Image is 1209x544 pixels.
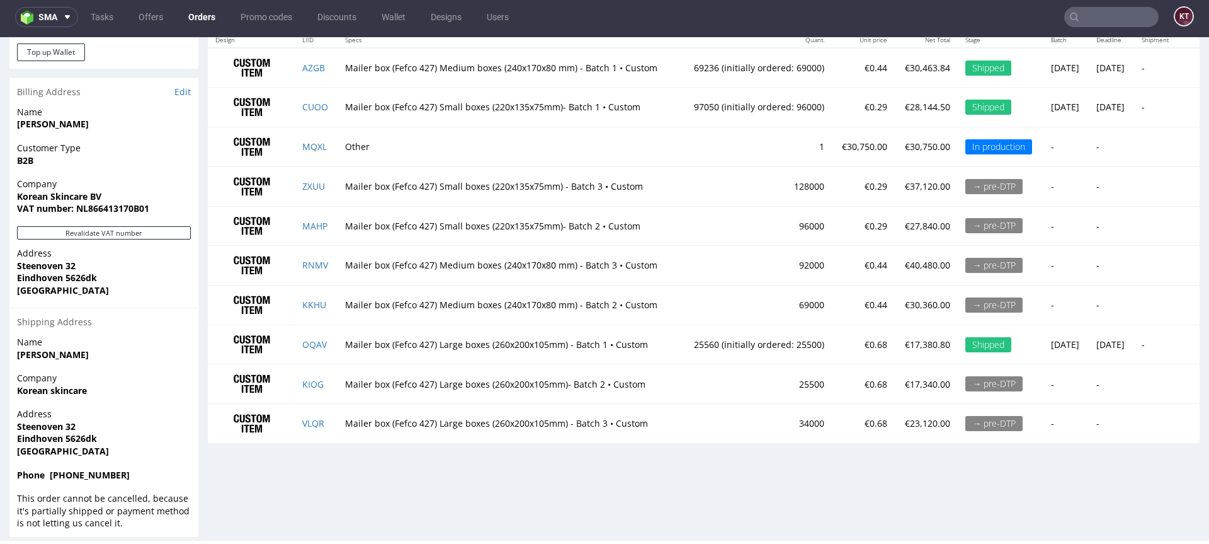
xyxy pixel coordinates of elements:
[17,347,87,359] strong: Korean skincare
[302,183,327,195] a: MAHP
[1043,129,1089,169] td: -
[233,7,300,27] a: Promo codes
[902,183,950,195] p: €27,840.00
[83,7,121,27] a: Tasks
[1043,248,1089,288] td: -
[679,209,831,248] td: 92000
[174,49,191,61] a: Edit
[17,383,76,395] strong: Steenoven 32
[1089,367,1134,406] td: -
[338,327,679,367] td: Mailer box (Fefco 427) Large boxes (260x200x105mm)- Batch 2 • Custom
[374,7,413,27] a: Wallet
[220,134,283,165] img: ico-item-custom-a8f9c3db6a5631ce2f509e228e8b95abde266dc4376634de7b166047de09ff05.png
[965,102,1032,117] div: In production
[1089,287,1134,327] td: [DATE]
[965,339,1023,354] div: → pre-DTP
[1175,8,1193,25] figcaption: KT
[302,301,327,313] a: OQAV
[679,327,831,367] td: 25500
[1043,169,1089,209] td: -
[1089,327,1134,367] td: -
[679,287,831,327] td: 25560 (initially ordered: 25500)
[679,129,831,169] td: 128000
[965,379,1023,394] div: → pre-DTP
[220,54,283,86] img: ico-item-custom-a8f9c3db6a5631ce2f509e228e8b95abde266dc4376634de7b166047de09ff05.png
[423,7,469,27] a: Designs
[965,260,1023,275] div: → pre-DTP
[17,189,191,202] button: Revalidate VAT number
[965,23,1011,38] div: Shipped
[338,50,679,90] td: Mailer box (Fefco 427) Small boxes (220x135x75mm)- Batch 1 • Custom
[17,299,191,311] span: Name
[1043,209,1089,248] td: -
[310,7,364,27] a: Discounts
[832,367,895,406] td: €0.68
[1089,169,1134,209] td: -
[832,129,895,169] td: €0.29
[17,81,89,93] strong: [PERSON_NAME]
[902,341,950,354] p: €17,340.00
[338,248,679,288] td: Mailer box (Fefco 427) Medium boxes (240x170x80 mm) - Batch 2 • Custom
[17,117,33,129] strong: B2B
[338,169,679,209] td: Mailer box (Fefco 427) Small boxes (220x135x75mm)- Batch 2 • Custom
[1134,287,1178,327] td: -
[220,173,283,205] img: ico-item-custom-a8f9c3db6a5631ce2f509e228e8b95abde266dc4376634de7b166047de09ff05.png
[17,395,97,407] strong: Eindhoven 5626dk
[302,262,326,274] a: KKHU
[302,25,325,37] a: AZGB
[220,292,283,323] img: ico-item-custom-a8f9c3db6a5631ce2f509e228e8b95abde266dc4376634de7b166047de09ff05.png
[902,64,950,76] p: €28,144.50
[21,10,38,25] img: logo
[17,234,97,246] strong: Eindhoven 5626dk
[17,223,76,234] strong: Steenoven 32
[965,62,1011,78] div: Shipped
[9,455,198,500] div: This order cannot be cancelled, because it's partially shipped or payment method is not letting u...
[302,143,325,155] a: ZXUU
[17,371,191,383] span: Address
[1043,367,1089,406] td: -
[1043,11,1089,50] td: [DATE]
[1089,50,1134,90] td: [DATE]
[832,209,895,248] td: €0.44
[902,222,950,234] p: €40,480.00
[832,50,895,90] td: €0.29
[679,11,831,50] td: 69236 (initially ordered: 69000)
[479,7,516,27] a: Users
[902,380,950,393] p: €23,120.00
[181,7,223,27] a: Orders
[220,15,283,47] img: ico-item-custom-a8f9c3db6a5631ce2f509e228e8b95abde266dc4376634de7b166047de09ff05.png
[9,270,198,299] div: Shipping Address
[338,129,679,169] td: Mailer box (Fefco 427) Small boxes (220x135x75mm) - Batch 3 • Custom
[338,209,679,248] td: Mailer box (Fefco 427) Medium boxes (240x170x80 mm) - Batch 3 • Custom
[1089,209,1134,248] td: -
[1043,90,1089,130] td: -
[338,287,679,327] td: Mailer box (Fefco 427) Large boxes (260x200x105mm) - Batch 1 • Custom
[1089,248,1134,288] td: -
[338,90,679,130] td: Other
[1089,90,1134,130] td: -
[17,69,191,81] span: Name
[679,90,831,130] td: 1
[338,11,679,50] td: Mailer box (Fefco 427) Medium boxes (240x170x80 mm) - Batch 1 • Custom
[902,103,950,116] p: €30,750.00
[832,287,895,327] td: €0.68
[1043,327,1089,367] td: -
[302,380,324,392] a: VLQR
[832,169,895,209] td: €0.29
[965,300,1011,315] div: Shipped
[220,94,283,125] img: ico-item-custom-a8f9c3db6a5631ce2f509e228e8b95abde266dc4376634de7b166047de09ff05.png
[220,371,283,402] img: ico-item-custom-a8f9c3db6a5631ce2f509e228e8b95abde266dc4376634de7b166047de09ff05.png
[832,90,895,130] td: €30,750.00
[902,262,950,274] p: €30,360.00
[1043,287,1089,327] td: [DATE]
[965,221,1023,236] div: → pre-DTP
[679,169,831,209] td: 96000
[832,248,895,288] td: €0.44
[1134,50,1178,90] td: -
[302,341,324,353] a: KIOG
[1089,11,1134,50] td: [DATE]
[17,141,191,153] span: Company
[902,25,950,37] p: €30,463.84
[17,247,109,259] strong: [GEOGRAPHIC_DATA]
[679,248,831,288] td: 69000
